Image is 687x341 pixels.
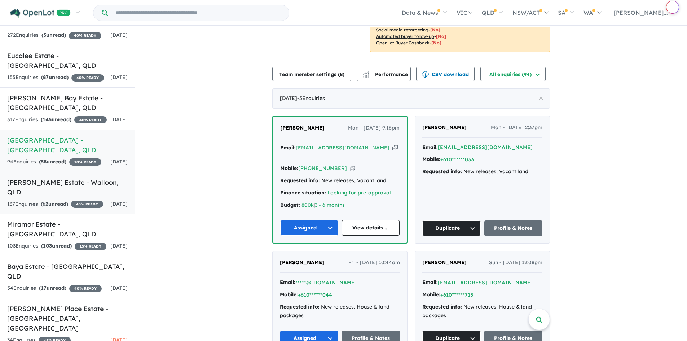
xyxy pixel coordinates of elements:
a: 3 - 6 months [315,202,345,208]
span: - 5 Enquir ies [297,95,325,101]
span: Performance [364,71,408,78]
span: 15 % READY [75,243,106,250]
div: New releases, Vacant land [422,167,542,176]
div: 54 Enquir ies [7,284,102,293]
span: [PERSON_NAME] [280,124,325,131]
strong: Email: [280,279,295,285]
span: [No] [431,40,441,45]
span: 62 [43,201,48,207]
div: 137 Enquir ies [7,200,103,209]
span: 87 [43,74,49,80]
span: [DATE] [110,242,128,249]
a: [EMAIL_ADDRESS][DOMAIN_NAME] [296,144,389,151]
span: 145 [43,116,52,123]
strong: Requested info: [280,303,320,310]
strong: Mobile: [280,165,298,171]
img: Openlot PRO Logo White [10,9,71,18]
div: [DATE] [272,88,550,109]
img: bar-chart.svg [362,73,370,78]
span: 103 [43,242,52,249]
img: download icon [422,71,429,78]
strong: Mobile: [422,291,440,298]
strong: Budget: [280,202,300,208]
a: [PERSON_NAME] [280,124,325,132]
a: [PERSON_NAME] [280,258,324,267]
span: [No] [430,27,440,32]
span: 40 % READY [69,32,101,39]
strong: Email: [280,144,296,151]
span: 40 % READY [74,116,107,123]
div: 94 Enquir ies [7,158,101,166]
span: [PERSON_NAME] [422,259,467,266]
strong: Mobile: [280,291,298,298]
span: Mon - [DATE] 2:37pm [491,123,542,132]
a: View details ... [342,220,400,236]
button: Team member settings (8) [272,67,351,81]
button: [EMAIL_ADDRESS][DOMAIN_NAME] [438,144,533,151]
span: Fri - [DATE] 10:44am [348,258,400,267]
button: Performance [357,67,411,81]
strong: Finance situation: [280,189,326,196]
div: 103 Enquir ies [7,242,106,250]
span: [DATE] [110,285,128,291]
button: Duplicate [422,220,481,236]
strong: ( unread) [41,201,68,207]
strong: ( unread) [41,116,71,123]
span: [DATE] [110,158,128,165]
span: 17 [41,285,47,291]
strong: ( unread) [41,32,66,38]
h5: [GEOGRAPHIC_DATA] - [GEOGRAPHIC_DATA] , QLD [7,135,128,155]
div: 155 Enquir ies [7,73,104,82]
h5: [PERSON_NAME] Bay Estate - [GEOGRAPHIC_DATA] , QLD [7,93,128,113]
span: 40 % READY [71,74,104,82]
strong: Mobile: [422,156,440,162]
strong: Requested info: [422,168,462,175]
span: [PERSON_NAME]... [614,9,668,16]
strong: ( unread) [41,74,69,80]
span: [DATE] [110,201,128,207]
div: 272 Enquir ies [7,31,101,40]
strong: Email: [422,144,438,150]
span: [DATE] [110,32,128,38]
span: [PERSON_NAME] [422,124,467,131]
a: [PHONE_NUMBER] [298,165,347,171]
span: [No] [436,34,446,39]
button: All enquiries (94) [480,67,546,81]
span: Mon - [DATE] 9:16pm [348,124,400,132]
span: 45 % READY [71,201,103,208]
div: New releases, House & land packages [422,303,542,320]
strong: Email: [422,279,438,285]
button: Copy [392,144,398,152]
u: Social media retargeting [376,27,428,32]
button: Copy [350,165,355,172]
div: New releases, Vacant land [280,176,400,185]
button: [EMAIL_ADDRESS][DOMAIN_NAME] [438,279,533,287]
div: New releases, House & land packages [280,303,400,320]
h5: Eucalee Estate - [GEOGRAPHIC_DATA] , QLD [7,51,128,70]
span: 40 % READY [69,285,102,292]
span: [PERSON_NAME] [280,259,324,266]
button: Assigned [280,220,338,236]
u: OpenLot Buyer Cashback [376,40,430,45]
u: Automated buyer follow-up [376,34,434,39]
a: [PERSON_NAME] [422,123,467,132]
strong: ( unread) [39,285,66,291]
img: line-chart.svg [363,71,369,75]
span: 58 [41,158,47,165]
a: 800k [301,202,314,208]
strong: Requested info: [422,303,462,310]
span: Sun - [DATE] 12:08pm [489,258,542,267]
span: 3 [43,32,46,38]
a: Looking for pre-approval [327,189,391,196]
a: Profile & Notes [484,220,543,236]
strong: ( unread) [41,242,72,249]
h5: [PERSON_NAME] Estate - Walloon , QLD [7,178,128,197]
h5: Miramor Estate - [GEOGRAPHIC_DATA] , QLD [7,219,128,239]
strong: Requested info: [280,177,320,184]
h5: [PERSON_NAME] Place Estate - [GEOGRAPHIC_DATA] , [GEOGRAPHIC_DATA] [7,304,128,333]
button: CSV download [416,67,475,81]
a: [PERSON_NAME] [422,258,467,267]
